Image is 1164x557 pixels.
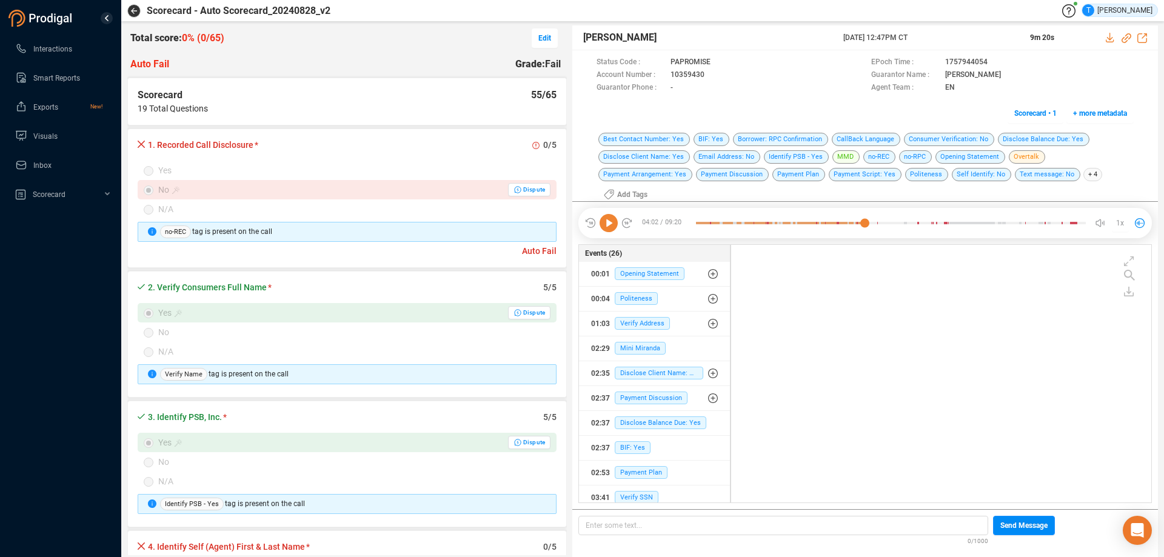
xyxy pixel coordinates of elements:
span: Borrower: RPC Confirmation [733,133,828,146]
div: 02:37 [591,389,610,408]
span: MMD [832,150,860,164]
button: 02:29Mini Miranda [579,336,730,361]
span: Disclose Client Name: Yes [598,150,690,164]
div: 02:29 [591,339,610,358]
div: 02:37 [591,438,610,458]
li: Exports [9,95,112,119]
li: Inbox [9,153,112,177]
span: 1x [1116,213,1124,233]
span: 19 Total Questions [138,104,208,113]
span: Payment Discussion [696,168,769,181]
span: T [1086,4,1091,16]
button: + more metadata [1066,104,1134,123]
div: 01:03 [591,314,610,333]
span: Guarantor Phone : [597,82,664,95]
span: 5/5 [543,282,557,292]
span: Verify Address [615,317,670,330]
span: Opening Statement [935,150,1005,164]
span: Scorecard [138,89,182,101]
span: CallBack Language [832,133,900,146]
span: 0% (0/65) [182,32,224,44]
span: Self Identify: No [952,168,1011,181]
li: Visuals [9,124,112,148]
button: 02:37BIF: Yes [579,436,730,460]
span: 0/5 [543,542,557,552]
span: Payment Arrangement: Yes [598,168,692,181]
span: Email Address: No [694,150,760,164]
span: Dispute [523,439,545,446]
span: Exports [33,103,58,112]
span: Smart Reports [33,74,80,82]
a: Smart Reports [15,65,102,90]
li: Interactions [9,36,112,61]
span: Payment Script: Yes [829,168,901,181]
button: 02:35Disclose Client Name: Yes [579,361,730,385]
span: 5/5 [543,412,557,422]
div: N/A [158,475,508,488]
span: [PERSON_NAME] [583,30,657,45]
span: PAPROMISE [671,56,711,69]
span: Payment Discussion [615,392,687,404]
span: Best Contact Number: Yes [598,133,690,146]
span: 0/1000 [968,535,988,545]
span: + 4 [1083,168,1102,181]
div: No [158,183,508,196]
span: Guarantor Name : [871,69,939,82]
div: Open Intercom Messenger [1123,516,1152,545]
span: Dispute [523,309,545,316]
button: 1x [1112,215,1129,232]
span: 55/65 [531,89,557,101]
span: Send Message [1000,516,1048,535]
div: 02:37 [591,413,610,433]
div: Yes [158,306,508,319]
span: Edit [538,28,551,48]
a: Interactions [15,36,102,61]
span: 9m 20s [1030,33,1054,42]
span: Overtalk [1009,150,1045,164]
span: Dispute [523,186,545,193]
button: Add Tags [597,185,655,204]
div: grid [737,248,1151,510]
div: N/A [158,345,508,358]
div: tag is present on the call [159,368,547,381]
span: 10359430 [671,69,704,82]
div: tag is present on the call [159,225,547,238]
span: EPoch Time : [871,56,939,69]
span: Payment Plan [772,168,825,181]
a: Visuals [15,124,102,148]
div: No [158,325,508,339]
div: 00:01 [591,264,610,284]
span: Consumer Verification: No [904,133,994,146]
span: - [671,82,673,95]
span: no-RPC [899,150,932,164]
button: 03:41Verify SSN [579,485,730,510]
div: 00:04 [591,289,610,309]
li: Smart Reports [9,65,112,90]
span: Politeness [615,292,658,305]
span: 1757944054 [945,56,988,69]
span: BIF: Yes [694,133,729,146]
div: No [158,455,508,469]
span: info-circle [148,370,156,378]
div: 02:53 [591,463,610,482]
span: Scorecard [33,190,65,199]
button: Yes [508,436,550,449]
button: Scorecard • 1 [1008,104,1063,123]
div: [PERSON_NAME] [1082,4,1152,16]
span: Total score: [130,32,182,44]
span: New! [90,95,102,119]
button: 02:37Payment Discussion [579,386,730,410]
span: Text message: No [1015,168,1080,181]
span: Scorecard • 1 [1014,104,1057,123]
span: Disclose Balance Due: Yes [615,416,706,429]
span: 04:02 / 09:20 [633,214,696,232]
span: Disclose Balance Due: Yes [998,133,1089,146]
button: 02:37Disclose Balance Due: Yes [579,411,730,435]
span: Account Number : [597,69,664,82]
span: Payment Plan [615,466,667,479]
span: info-circle [148,227,156,236]
span: Agent Team : [871,82,939,95]
button: No [508,183,550,196]
span: 4. Identify Self (Agent) First & Last Name [148,542,305,552]
img: prodigal-logo [8,10,75,27]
